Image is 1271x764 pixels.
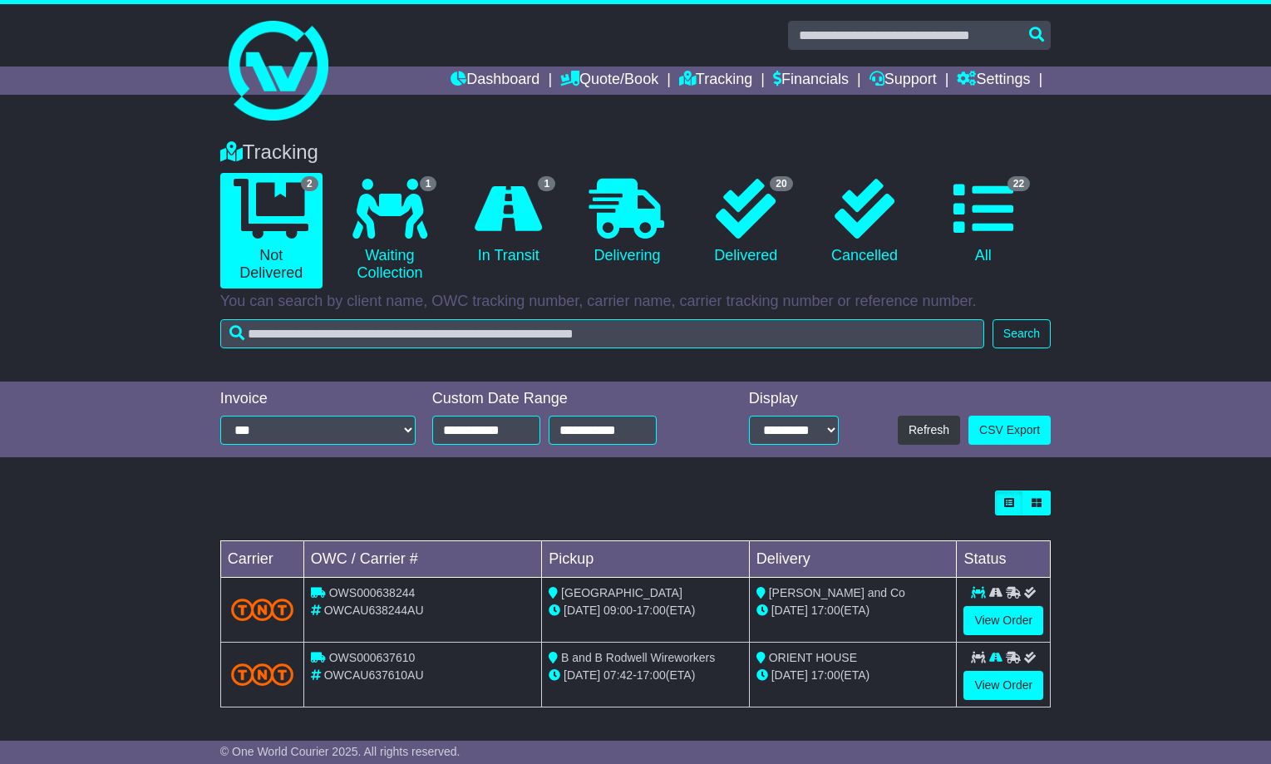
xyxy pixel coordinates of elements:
[679,67,752,95] a: Tracking
[339,173,441,288] a: 1 Waiting Collection
[756,602,950,619] div: (ETA)
[773,67,849,95] a: Financials
[769,586,905,599] span: [PERSON_NAME] and Co
[231,599,293,621] img: TNT_Domestic.png
[811,604,840,617] span: 17:00
[432,390,698,408] div: Custom Date Range
[811,668,840,682] span: 17:00
[220,173,323,288] a: 2 Not Delivered
[560,67,658,95] a: Quote/Book
[637,604,666,617] span: 17:00
[603,604,633,617] span: 09:00
[576,173,678,271] a: Delivering
[420,176,437,191] span: 1
[603,668,633,682] span: 07:42
[963,606,1043,635] a: View Order
[564,668,600,682] span: [DATE]
[898,416,960,445] button: Refresh
[542,541,750,578] td: Pickup
[932,173,1034,271] a: 22 All
[549,667,742,684] div: - (ETA)
[549,602,742,619] div: - (ETA)
[993,319,1051,348] button: Search
[324,668,424,682] span: OWCAU637610AU
[564,604,600,617] span: [DATE]
[1007,176,1030,191] span: 22
[771,668,808,682] span: [DATE]
[457,173,559,271] a: 1 In Transit
[769,651,857,664] span: ORIENT HOUSE
[451,67,539,95] a: Dashboard
[771,604,808,617] span: [DATE]
[770,176,792,191] span: 20
[329,586,416,599] span: OWS000638244
[561,651,715,664] span: B and B Rodwell Wireworkers
[637,668,666,682] span: 17:00
[814,173,916,271] a: Cancelled
[324,604,424,617] span: OWCAU638244AU
[231,663,293,686] img: TNT_Domestic.png
[561,586,682,599] span: [GEOGRAPHIC_DATA]
[220,293,1051,311] p: You can search by client name, OWC tracking number, carrier name, carrier tracking number or refe...
[212,140,1059,165] div: Tracking
[957,541,1051,578] td: Status
[220,745,461,758] span: © One World Courier 2025. All rights reserved.
[756,667,950,684] div: (ETA)
[870,67,937,95] a: Support
[968,416,1051,445] a: CSV Export
[538,176,555,191] span: 1
[957,67,1030,95] a: Settings
[963,671,1043,700] a: View Order
[749,541,957,578] td: Delivery
[220,390,416,408] div: Invoice
[303,541,541,578] td: OWC / Carrier #
[695,173,797,271] a: 20 Delivered
[220,541,303,578] td: Carrier
[301,176,318,191] span: 2
[749,390,839,408] div: Display
[329,651,416,664] span: OWS000637610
